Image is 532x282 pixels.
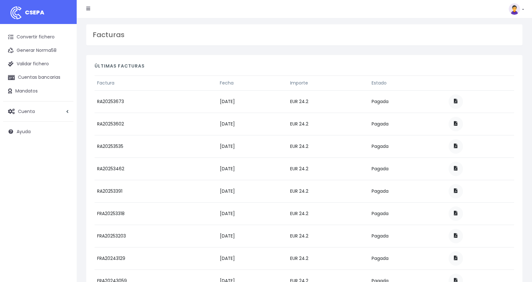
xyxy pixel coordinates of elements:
[509,3,520,15] img: profile
[95,76,217,90] th: Factura
[95,113,217,135] td: RA20253602
[369,76,446,90] th: Estado
[95,157,217,180] td: RA20253462
[369,180,446,202] td: Pagada
[217,157,288,180] td: [DATE]
[369,225,446,247] td: Pagada
[217,135,288,157] td: [DATE]
[369,157,446,180] td: Pagada
[3,44,73,57] a: Generar Norma58
[288,135,369,157] td: EUR 24.2
[288,157,369,180] td: EUR 24.2
[217,225,288,247] td: [DATE]
[3,71,73,84] a: Cuentas bancarias
[95,90,217,113] td: RA20253673
[217,76,288,90] th: Fecha
[288,247,369,270] td: EUR 24.2
[3,57,73,71] a: Validar fichero
[3,125,73,138] a: Ayuda
[3,30,73,44] a: Convertir fichero
[288,113,369,135] td: EUR 24.2
[95,247,217,270] td: FRA20243129
[217,113,288,135] td: [DATE]
[288,202,369,225] td: EUR 24.2
[95,135,217,157] td: RA20253535
[17,128,31,135] span: Ayuda
[369,90,446,113] td: Pagada
[288,225,369,247] td: EUR 24.2
[25,8,44,16] span: CSEPA
[288,180,369,202] td: EUR 24.2
[369,202,446,225] td: Pagada
[288,76,369,90] th: Importe
[93,31,516,39] h3: Facturas
[369,135,446,157] td: Pagada
[217,202,288,225] td: [DATE]
[288,90,369,113] td: EUR 24.2
[95,63,514,72] h4: Últimas facturas
[95,202,217,225] td: FRA20253318
[8,5,24,21] img: logo
[217,247,288,270] td: [DATE]
[217,180,288,202] td: [DATE]
[369,113,446,135] td: Pagada
[3,105,73,118] a: Cuenta
[18,108,35,114] span: Cuenta
[369,247,446,270] td: Pagada
[95,180,217,202] td: RA20253391
[95,225,217,247] td: FRA20253203
[217,90,288,113] td: [DATE]
[3,85,73,98] a: Mandatos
